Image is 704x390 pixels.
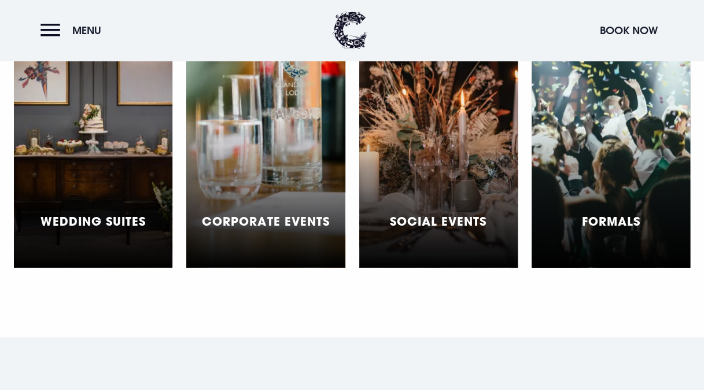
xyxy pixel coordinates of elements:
[72,24,101,37] span: Menu
[594,18,664,43] button: Book Now
[40,214,146,228] h5: Wedding Suites
[40,18,107,43] button: Menu
[390,214,486,228] h5: Social Events
[333,12,367,49] img: Clandeboye Lodge
[581,214,640,228] h5: Formals
[202,214,329,228] h5: Corporate Events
